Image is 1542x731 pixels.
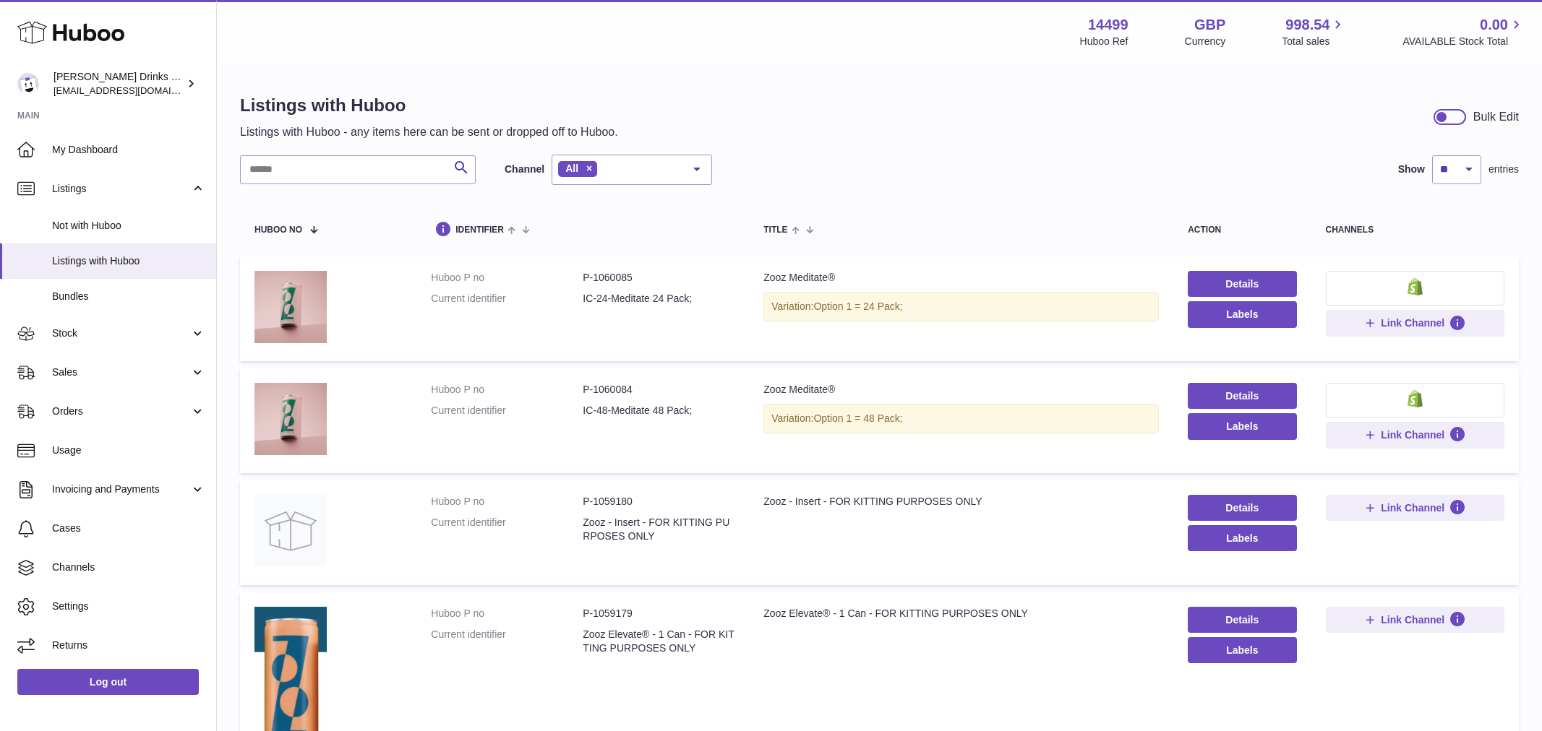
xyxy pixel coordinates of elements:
[1408,278,1423,295] img: shopify-small.png
[763,383,1159,397] div: Zooz Meditate®
[1326,607,1505,633] button: Link Channel
[583,271,734,285] dd: P-1060085
[52,219,205,233] span: Not with Huboo
[1408,390,1423,407] img: shopify-small.png
[1398,163,1425,176] label: Show
[1188,225,1296,235] div: action
[240,124,618,140] p: Listings with Huboo - any items here can be sent or dropped off to Huboo.
[1188,271,1296,297] a: Details
[17,669,199,695] a: Log out
[1188,637,1296,663] button: Labels
[431,607,583,620] dt: Huboo P no
[431,404,583,418] dt: Current identifier
[1185,35,1226,48] div: Currency
[813,412,902,424] span: Option 1 = 48 Pack;
[1473,109,1519,125] div: Bulk Edit
[583,516,734,543] dd: Zooz - Insert - FOR KITTING PURPOSES ONLY
[1326,225,1505,235] div: channels
[1080,35,1128,48] div: Huboo Ref
[52,365,190,379] span: Sales
[52,290,205,303] span: Bundles
[52,254,205,268] span: Listings with Huboo
[52,444,205,457] span: Usage
[52,182,190,196] span: Listings
[53,70,184,98] div: [PERSON_NAME] Drinks LTD (t/a Zooz)
[763,404,1159,433] div: Variation:
[583,495,734,509] dd: P-1059180
[763,271,1159,285] div: Zooz Meditate®
[1326,495,1505,521] button: Link Channel
[52,405,190,418] span: Orders
[53,85,213,96] span: [EMAIL_ADDRESS][DOMAIN_NAME]
[1285,15,1329,35] span: 998.54
[52,326,190,340] span: Stock
[1381,501,1444,514] span: Link Channel
[1402,15,1525,48] a: 0.00 AVAILABLE Stock Total
[1188,495,1296,521] a: Details
[763,607,1159,620] div: Zooz Elevate® - 1 Can - FOR KITTING PURPOSES ONLY
[431,292,583,306] dt: Current identifier
[52,639,205,652] span: Returns
[1282,35,1346,48] span: Total sales
[583,383,734,397] dd: P-1060084
[813,300,902,312] span: Option 1 = 24 Pack;
[431,383,583,397] dt: Huboo P no
[1194,15,1225,35] strong: GBP
[431,628,583,655] dt: Current identifier
[254,383,327,455] img: Zooz Meditate®
[1381,428,1444,441] span: Link Channel
[763,495,1159,509] div: Zooz - Insert - FOR KITTING PURPOSES ONLY
[1188,413,1296,439] button: Labels
[1188,525,1296,551] button: Labels
[1088,15,1128,35] strong: 14499
[1489,163,1519,176] span: entries
[1188,383,1296,409] a: Details
[583,292,734,306] dd: IC-24-Meditate 24 Pack;
[17,73,39,95] img: internalAdmin-14499@internal.huboo.com
[431,495,583,509] dt: Huboo P no
[1326,422,1505,448] button: Link Channel
[52,561,205,574] span: Channels
[1188,607,1296,633] a: Details
[254,495,327,567] img: Zooz - Insert - FOR KITTING PURPOSES ONLY
[583,404,734,418] dd: IC-48-Meditate 48 Pack;
[1282,15,1346,48] a: 998.54 Total sales
[763,225,787,235] span: title
[1402,35,1525,48] span: AVAILABLE Stock Total
[52,143,205,157] span: My Dashboard
[1480,15,1508,35] span: 0.00
[1326,310,1505,336] button: Link Channel
[763,292,1159,321] div: Variation:
[455,225,504,235] span: identifier
[52,522,205,535] span: Cases
[583,628,734,655] dd: Zooz Elevate® - 1 Can - FOR KITTING PURPOSES ONLY
[254,271,327,343] img: Zooz Meditate®
[565,163,578,174] span: All
[431,271,583,285] dt: Huboo P no
[1381,316,1444,329] span: Link Channel
[505,163,544,176] label: Channel
[254,225,302,235] span: Huboo no
[1381,613,1444,626] span: Link Channel
[52,483,190,496] span: Invoicing and Payments
[240,94,618,117] h1: Listings with Huboo
[52,600,205,613] span: Settings
[583,607,734,620] dd: P-1059179
[1188,301,1296,327] button: Labels
[431,516,583,543] dt: Current identifier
